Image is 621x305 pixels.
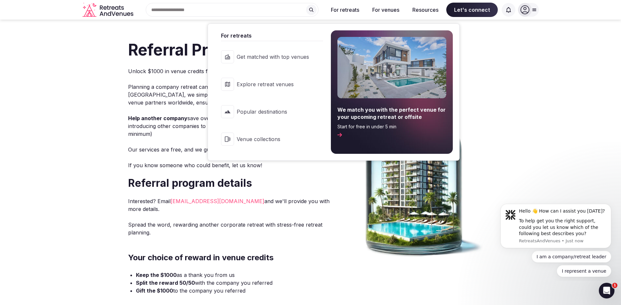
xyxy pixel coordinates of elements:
[214,44,323,70] a: Get matched with top venues
[407,3,444,17] button: Resources
[128,244,336,263] h3: Your choice of reward in venue credits
[136,271,336,279] li: as a thank you from us
[128,146,336,153] p: Our services are free, and we guarantee the best prices.
[599,283,614,298] iframe: Intercom live chat
[326,3,364,17] button: For retreats
[214,99,323,125] a: Popular destinations
[337,37,446,98] img: For retreats
[337,106,446,121] span: We match you with the perfect venue for your upcoming retreat or offsite
[82,3,135,17] a: Visit the homepage
[128,221,336,236] p: Spread the word, rewarding another corporate retreat with stress-free retreat planning.
[128,161,336,169] p: If you know someone who could benefit, let us know!
[331,30,453,154] a: We match you with the perfect venue for your upcoming retreat or offsiteStart for free in under 5...
[237,136,309,143] span: Venue collections
[491,198,621,281] iframe: Intercom notifications message
[136,287,336,295] li: to the company you referred
[170,198,264,204] a: [EMAIL_ADDRESS][DOMAIN_NAME]
[136,279,336,287] li: with the company you referred
[136,272,177,278] strong: Keep the $1000
[612,283,617,288] span: 1
[214,126,323,152] a: Venue collections
[128,83,336,106] p: Planning a company retreat can be time-consuming and stressful. At [GEOGRAPHIC_DATA], we simplify...
[337,123,446,130] span: Start for free in under 5 min
[128,197,336,213] p: Interested? Email and we'll provide you with more details.
[359,67,482,263] img: Referral program
[446,3,498,17] span: Let's connect
[136,287,173,294] strong: Gift the $1000
[128,40,493,59] h1: Referral Program
[128,115,187,121] strong: Help another company
[128,114,336,138] p: save over 80 hours and up to 30% on venue costs by introducing other companies to RetreatsAndVenu...
[237,81,309,88] span: Explore retreat venues
[136,280,195,286] strong: Split the reward 50/50
[128,177,336,189] h2: Referral program details
[221,32,323,40] span: For retreats
[214,71,323,97] a: Explore retreat venues
[237,108,309,115] span: Popular destinations
[237,53,309,60] span: Get matched with top venues
[367,3,405,17] button: For venues
[82,3,135,17] svg: Retreats and Venues company logo
[128,67,336,75] p: Unlock $1000 in venue credits for every referral!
